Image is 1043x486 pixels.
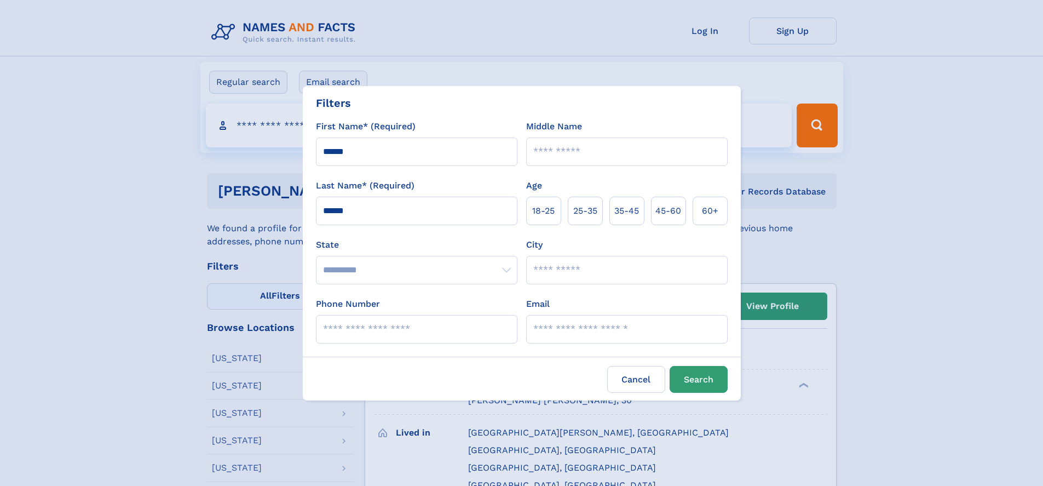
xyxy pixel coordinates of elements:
label: First Name* (Required) [316,120,416,133]
label: State [316,238,517,251]
label: City [526,238,543,251]
span: 35‑45 [614,204,639,218]
span: 18‑25 [532,204,555,218]
span: 60+ [702,204,718,218]
span: 45‑60 [655,204,681,218]
label: Cancel [607,366,665,393]
label: Age [526,179,542,192]
label: Phone Number [316,298,380,311]
label: Middle Name [526,120,582,133]
label: Last Name* (Required) [316,179,414,192]
label: Email [526,298,550,311]
button: Search [670,366,728,393]
div: Filters [316,95,351,111]
span: 25‑35 [573,204,597,218]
